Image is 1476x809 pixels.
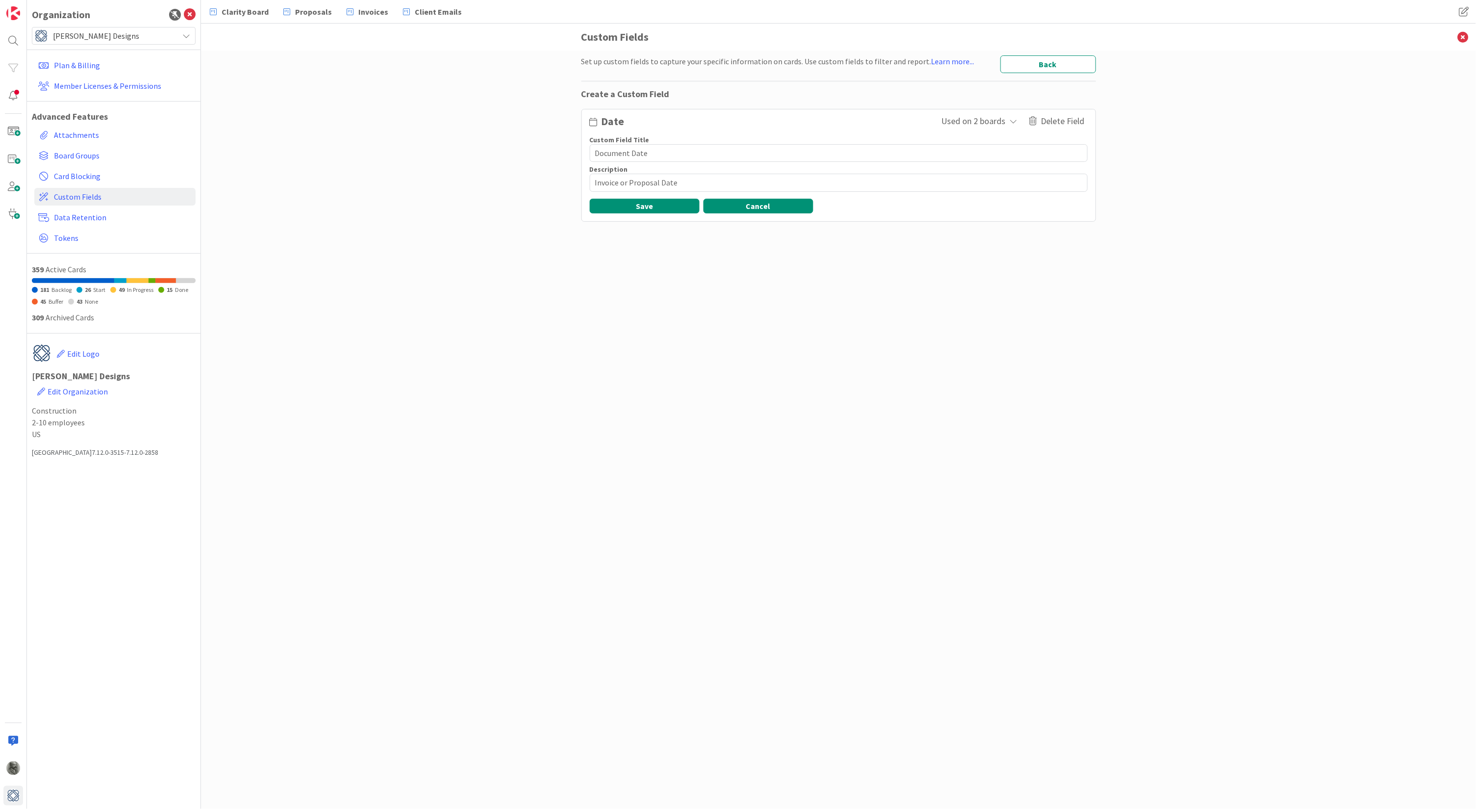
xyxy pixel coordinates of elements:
img: avatar [34,29,48,43]
a: Clarity Board [204,3,275,21]
span: Date [601,113,938,130]
a: Learn more... [931,56,975,66]
span: In Progress [127,286,153,293]
a: Proposals [277,3,338,21]
img: avatar [32,343,51,363]
div: Delete Field [1026,113,1088,130]
span: 26 [85,286,91,293]
span: Construction [32,405,196,417]
span: 43 [76,298,82,305]
span: Backlog [51,286,72,293]
span: Data Retention [54,211,192,223]
span: 181 [40,286,49,293]
a: Invoices [341,3,394,21]
span: Client Emails [415,6,462,18]
a: Custom Fields [34,188,196,206]
label: Custom Field Title [590,135,650,144]
img: PA [6,761,20,775]
span: 2-10 employees [32,417,196,428]
div: Organization [32,7,90,22]
button: Edit Organization [37,381,108,402]
a: Card Blocking [34,167,196,185]
h1: [PERSON_NAME] Designs [32,371,196,402]
button: Cancel [703,199,813,213]
span: Card Blocking [54,170,192,182]
a: Tokens [34,229,196,247]
span: None [85,298,98,305]
span: US [32,428,196,440]
span: Clarity Board [222,6,269,18]
span: Edit Logo [67,349,100,359]
a: Client Emails [397,3,468,21]
span: Proposals [295,6,332,18]
a: Data Retention [34,209,196,226]
img: Visit kanbanzone.com [6,6,20,20]
span: Invoices [358,6,388,18]
h3: Custom Fields [581,24,1096,51]
div: Archived Cards [32,312,196,323]
span: Buffer [49,298,63,305]
div: [GEOGRAPHIC_DATA] 7.12.0-3515-7.12.0-2858 [32,447,196,458]
button: Back [1001,55,1096,73]
span: Start [93,286,105,293]
span: [PERSON_NAME] Designs [53,29,174,43]
div: Active Cards [32,263,196,275]
span: Edit Organization [48,387,108,396]
a: Plan & Billing [34,56,196,74]
a: Member Licenses & Permissions [34,77,196,95]
h1: Advanced Features [32,111,196,122]
span: Used on 2 boards [942,116,1006,127]
span: Board Groups [54,150,192,161]
button: Edit Logo [56,343,100,364]
span: Done [175,286,188,293]
div: Set up custom fields to capture your specific information on cards. Use custom fields to filter a... [581,55,975,73]
span: Custom Fields [54,191,192,203]
button: Save [590,199,700,213]
span: 359 [32,264,44,274]
a: Board Groups [34,147,196,164]
textarea: Document Date [590,144,1088,162]
img: avatar [6,789,20,803]
span: 45 [40,298,46,305]
h2: Create a Custom Field [581,89,1096,99]
span: Tokens [54,232,192,244]
span: 49 [119,286,125,293]
label: Description [590,165,628,174]
span: 15 [167,286,173,293]
span: 309 [32,313,44,322]
textarea: Invoice or Proposal Date [590,174,1088,191]
a: Attachments [34,126,196,144]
